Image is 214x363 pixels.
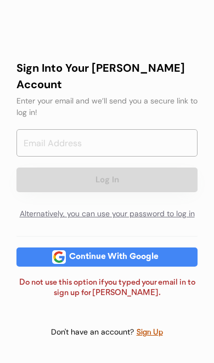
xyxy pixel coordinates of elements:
div: Do not use this option if you typed your email in to sign up for [PERSON_NAME]. [16,278,198,299]
div: Sign Into Your [PERSON_NAME] Account [16,60,198,93]
input: Email Address [16,129,198,157]
button: Log In [16,168,198,192]
div: Sign Up [136,326,164,339]
div: Continue With Google [66,253,162,261]
div: Don't have an account? [51,327,136,338]
div: Enter your email and we’ll send you a secure link to log in! [16,95,198,118]
div: Alternatively, you can use your password to log in [16,203,198,225]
